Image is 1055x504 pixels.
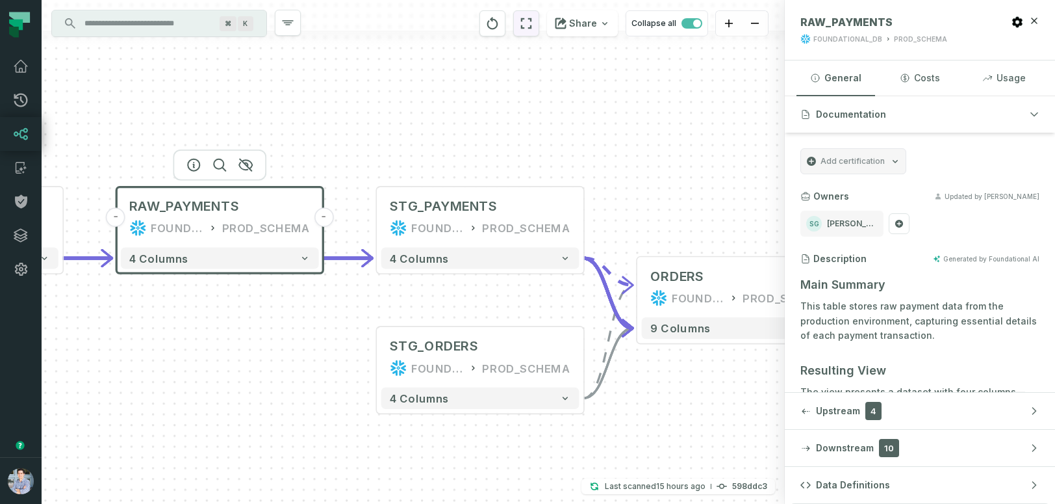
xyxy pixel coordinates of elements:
div: FOUNDATIONAL_DB [813,34,882,44]
h3: Owners [813,190,849,203]
span: Downstream [816,442,874,455]
div: FOUNDATIONAL_DB [411,219,464,237]
button: Generated by Foundational AI [933,255,1039,263]
button: - [314,207,333,227]
button: Downstream10 [785,430,1055,466]
button: Upstream4 [785,393,1055,429]
span: 4 columns [390,252,449,265]
span: [PERSON_NAME] [827,219,878,229]
g: Edge from 065ad36bfe8571d0d37ef1ec05f417fb to 0dd85c77dd217d0afb16c7d4fb3eff19 [583,285,633,398]
p: This table stores raw payment data from the production environment, capturing essential details o... [800,299,1039,343]
button: Costs [880,60,959,96]
button: zoom out [742,11,768,36]
div: PROD_SCHEMA [743,289,831,307]
div: PROD_SCHEMA [894,34,947,44]
button: Data Definitions [785,467,1055,503]
button: General [796,60,875,96]
h3: Main Summary [800,276,1039,294]
h4: 598ddc3 [732,483,767,490]
div: FOUNDATIONAL_DB [151,219,204,237]
div: FOUNDATIONAL_DB [672,289,725,307]
div: PROD_SCHEMA [222,219,311,237]
div: PROD_SCHEMA [482,360,570,377]
span: 4 columns [390,391,449,405]
button: Documentation [785,96,1055,133]
span: 4 [865,402,882,420]
span: Press ⌘ + K to focus the search bar [220,16,236,31]
button: Updated by [PERSON_NAME] [934,192,1039,200]
div: ORDERS [650,268,704,285]
button: - [106,207,125,227]
button: Add certification [800,148,906,174]
div: STG_PAYMENTS [390,198,498,215]
button: zoom in [716,11,742,36]
div: FOUNDATIONAL_DB [411,360,464,377]
button: Last scanned[DATE] 9:19:35 PM598ddc3 [581,479,775,494]
button: Collapse all [626,10,708,36]
p: The view presents a dataset with four columns—AMOUNT (Decimal), ID (Decimal), ORDER_ID (Decimal),... [800,385,1039,459]
img: avatar of Alon Nafta [8,468,34,494]
h3: Resulting View [800,362,1039,380]
g: Edge from c8867c613c347eb7857e509391c84b7d to 0dd85c77dd217d0afb16c7d4fb3eff19 [583,258,633,328]
span: RAW_PAYMENTS [800,16,893,29]
div: PROD_SCHEMA [482,219,570,237]
span: 10 [879,439,899,457]
div: STG_ORDERS [390,338,478,356]
span: 9 columns [650,322,711,335]
span: Documentation [816,108,886,121]
span: Shay Gafniel [806,216,822,232]
span: Add certification [820,156,885,166]
button: Usage [965,60,1043,96]
button: Share [547,10,618,36]
span: RAW_PAYMENTS [129,198,239,215]
span: Press ⌘ + K to focus the search bar [238,16,253,31]
p: Last scanned [605,480,705,493]
relative-time: Sep 1, 2025, 9:19 PM EDT [656,481,705,491]
div: Tooltip anchor [14,440,26,451]
h3: Description [813,252,867,265]
span: Upstream [816,405,860,418]
span: Data Definitions [816,479,890,492]
span: 4 columns [129,252,188,265]
g: Edge from c8867c613c347eb7857e509391c84b7d to 0dd85c77dd217d0afb16c7d4fb3eff19 [583,258,633,285]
